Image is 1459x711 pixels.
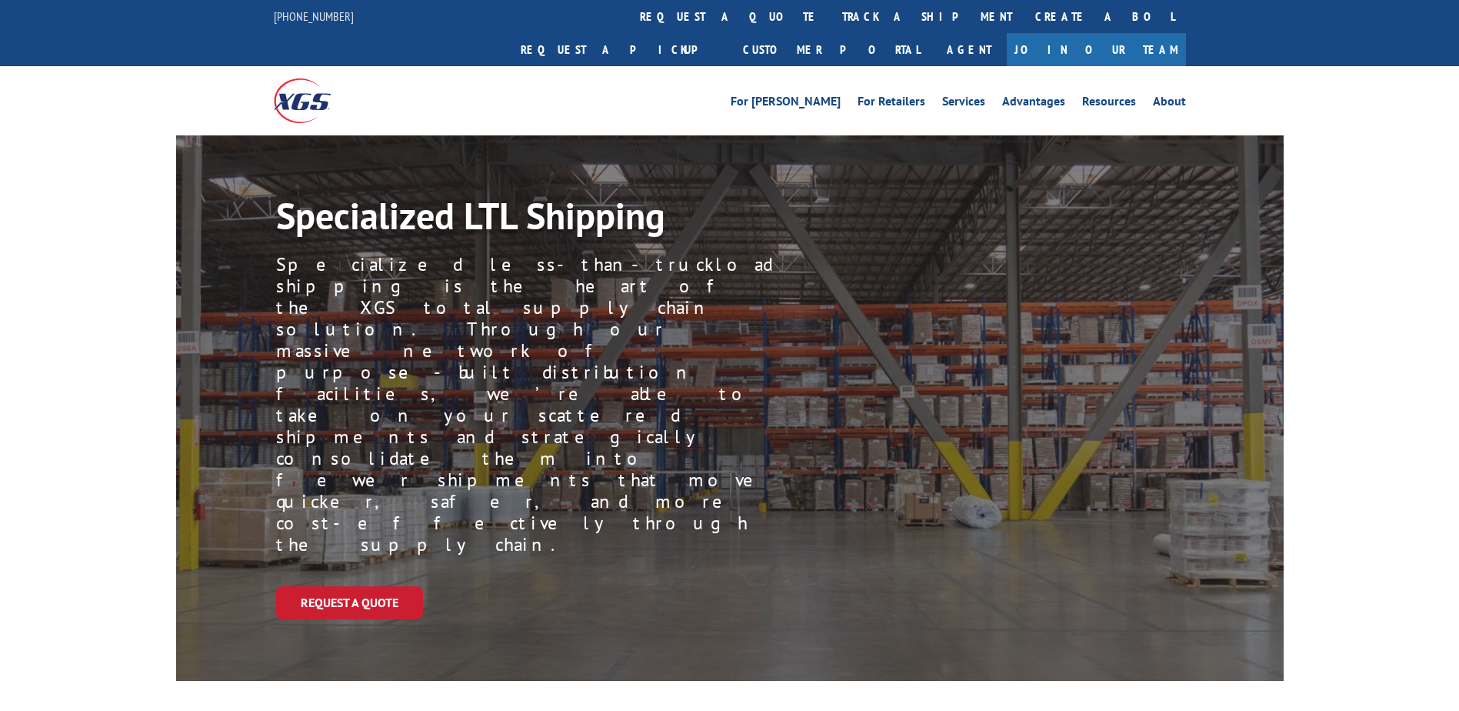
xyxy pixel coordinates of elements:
[1153,95,1186,112] a: About
[276,254,784,556] p: Specialized less-than-truckload shipping is the heart of the XGS total supply chain solution. Thr...
[942,95,985,112] a: Services
[1002,95,1065,112] a: Advantages
[276,197,745,242] h1: Specialized LTL Shipping
[1007,33,1186,66] a: Join Our Team
[731,33,931,66] a: Customer Portal
[276,586,423,619] a: Request a Quote
[931,33,1007,66] a: Agent
[858,95,925,112] a: For Retailers
[731,95,841,112] a: For [PERSON_NAME]
[274,8,354,24] a: [PHONE_NUMBER]
[509,33,731,66] a: Request a pickup
[1082,95,1136,112] a: Resources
